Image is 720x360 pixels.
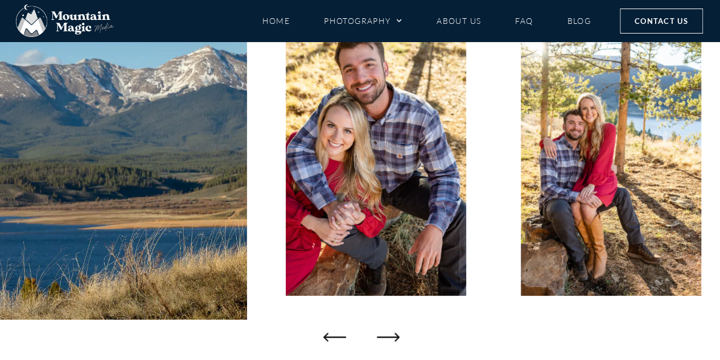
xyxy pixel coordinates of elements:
nav: Menu [262,11,591,31]
a: About Us [437,11,481,31]
div: Previous slide [323,325,346,348]
a: Photography [324,11,402,31]
span: Contact Us [635,15,688,27]
img: Mountain Magic Media photography logo Crested Butte Photographer [16,5,114,38]
div: 7 / 35 [521,25,701,296]
a: Blog [567,11,591,31]
img: Taylor Park Reservoir Almont, CO fishing Crested Butte photographer Gunnison photographers Colora... [286,25,466,296]
a: Home [262,11,290,31]
a: FAQ [515,11,533,31]
img: cute couple smiling Crested Butte photographer Gunnison photographers Colorado photography - prop... [521,25,701,296]
a: Contact Us [620,9,703,34]
div: Next slide [375,325,397,348]
div: 6 / 35 [286,25,466,296]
